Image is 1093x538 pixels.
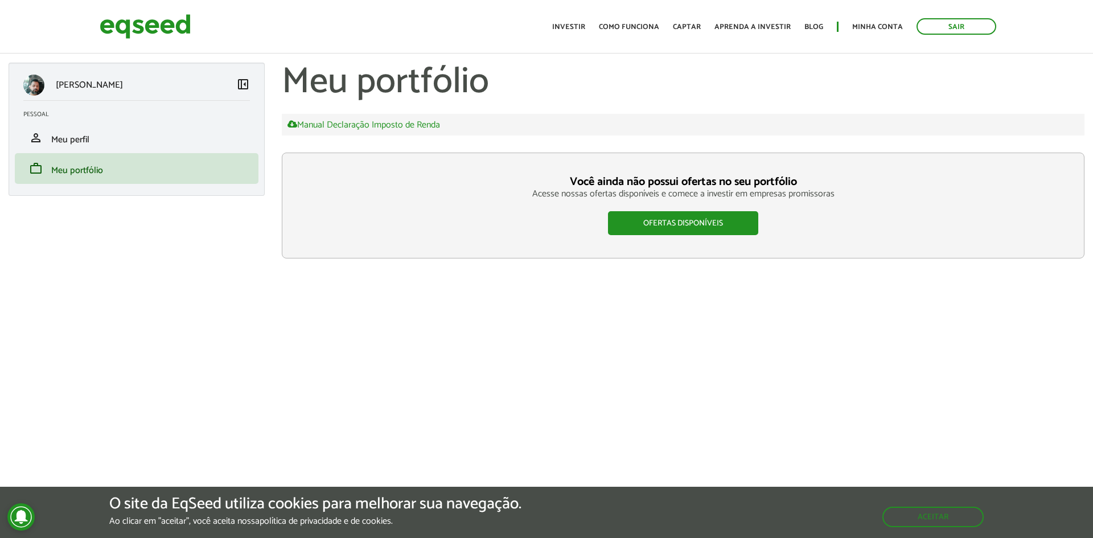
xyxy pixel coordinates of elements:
[673,23,701,31] a: Captar
[305,176,1061,188] h3: Você ainda não possui ofertas no seu portfólio
[23,131,250,145] a: personMeu perfil
[109,516,521,527] p: Ao clicar em "aceitar", você aceita nossa .
[51,163,103,178] span: Meu portfólio
[852,23,903,31] a: Minha conta
[260,517,391,526] a: política de privacidade e de cookies
[51,132,89,147] span: Meu perfil
[608,211,758,235] a: Ofertas disponíveis
[552,23,585,31] a: Investir
[23,111,258,118] h2: Pessoal
[287,120,440,130] a: Manual Declaração Imposto de Renda
[100,11,191,42] img: EqSeed
[305,188,1061,199] p: Acesse nossas ofertas disponíveis e comece a investir em empresas promissoras
[917,18,996,35] a: Sair
[714,23,791,31] a: Aprenda a investir
[236,77,250,91] span: left_panel_close
[15,153,258,184] li: Meu portfólio
[236,77,250,93] a: Colapsar menu
[599,23,659,31] a: Como funciona
[804,23,823,31] a: Blog
[109,495,521,513] h5: O site da EqSeed utiliza cookies para melhorar sua navegação.
[15,122,258,153] li: Meu perfil
[56,80,123,91] p: [PERSON_NAME]
[882,507,984,527] button: Aceitar
[29,131,43,145] span: person
[23,162,250,175] a: workMeu portfólio
[282,63,1084,102] h1: Meu portfólio
[29,162,43,175] span: work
